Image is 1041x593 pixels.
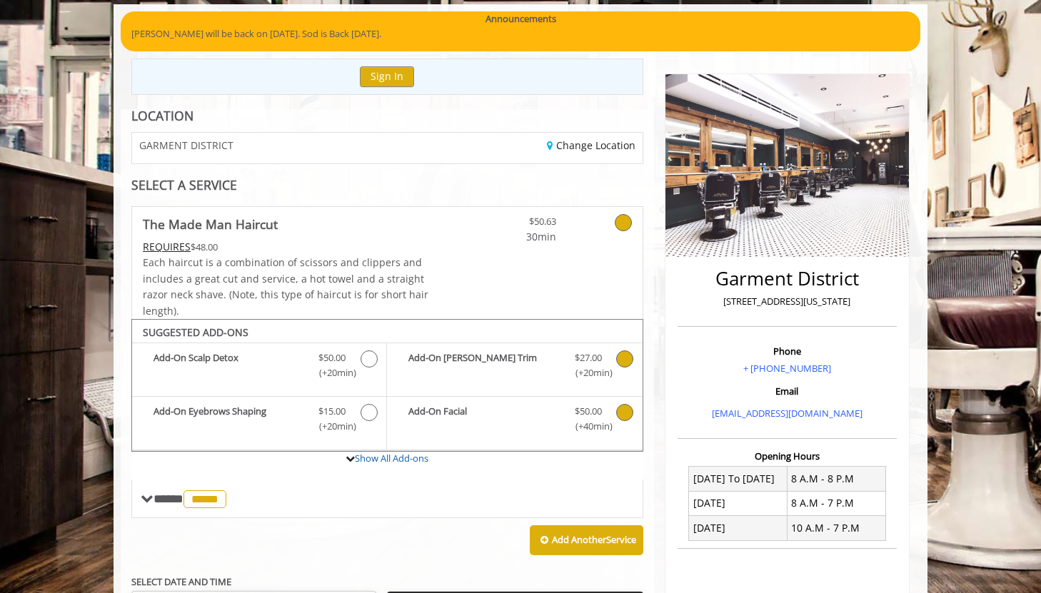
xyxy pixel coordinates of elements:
button: Add AnotherService [530,525,643,555]
a: Change Location [547,138,635,152]
b: SUGGESTED ADD-ONS [143,325,248,339]
a: [EMAIL_ADDRESS][DOMAIN_NAME] [712,407,863,420]
b: Add-On [PERSON_NAME] Trim [408,350,560,380]
div: $48.00 [143,239,430,255]
td: [DATE] [689,491,788,515]
td: 10 A.M - 7 P.M [787,516,885,540]
p: [STREET_ADDRESS][US_STATE] [681,294,893,309]
span: Each haircut is a combination of scissors and clippers and includes a great cut and service, a ho... [143,255,428,317]
span: (+20min ) [311,419,353,434]
span: GARMENT DISTRICT [139,140,233,151]
span: $27.00 [575,350,602,365]
span: (+40min ) [567,419,609,434]
label: Add-On Eyebrows Shaping [139,404,379,437]
span: $50.00 [318,350,346,365]
b: Add Another Service [552,533,636,546]
td: 8 A.M - 8 P.M [787,467,885,491]
h3: Phone [681,346,893,356]
td: 8 A.M - 7 P.M [787,491,885,515]
b: SELECT DATE AND TIME [131,575,231,588]
h2: Garment District [681,268,893,289]
b: Announcements [486,11,556,26]
span: $15.00 [318,404,346,419]
b: Add-On Eyebrows Shaping [154,404,304,434]
label: Add-On Facial [394,404,635,437]
a: $50.63 [472,207,556,245]
span: (+20min ) [311,365,353,380]
h3: Email [681,386,893,396]
b: LOCATION [131,107,193,124]
label: Add-On Beard Trim [394,350,635,384]
b: Add-On Facial [408,404,560,434]
a: Show All Add-ons [355,452,428,465]
h3: Opening Hours [678,451,897,461]
td: [DATE] To [DATE] [689,467,788,491]
button: Sign In [360,66,414,87]
div: SELECT A SERVICE [131,178,643,192]
span: (+20min ) [567,365,609,380]
a: + [PHONE_NUMBER] [743,362,831,375]
span: This service needs some Advance to be paid before we block your appointment [143,240,191,253]
div: The Made Man Haircut Add-onS [131,319,643,452]
b: Add-On Scalp Detox [154,350,304,380]
b: The Made Man Haircut [143,214,278,234]
span: $50.00 [575,404,602,419]
span: 30min [472,229,556,245]
label: Add-On Scalp Detox [139,350,379,384]
p: [PERSON_NAME] will be back on [DATE]. Sod is Back [DATE]. [131,26,910,41]
td: [DATE] [689,516,788,540]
